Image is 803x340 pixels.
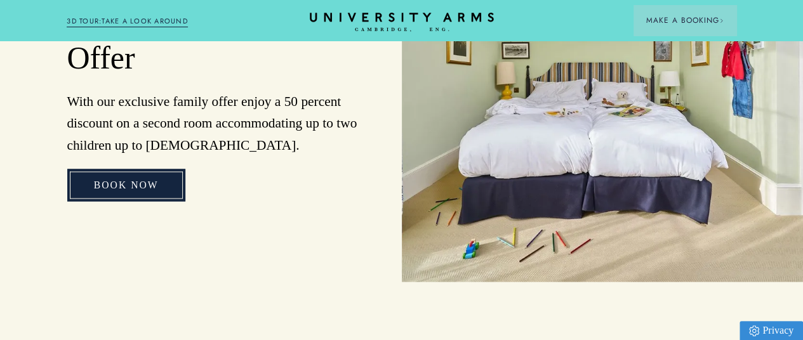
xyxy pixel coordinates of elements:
[634,5,736,36] button: Make a BookingArrow icon
[310,13,494,32] a: Home
[67,169,185,201] a: Book Now
[719,18,724,23] img: Arrow icon
[646,15,724,26] span: Make a Booking
[749,325,759,336] img: Privacy
[67,91,363,156] p: With our exclusive family offer enjoy a 50 percent discount on a second room accommodating up to ...
[67,16,188,27] a: 3D TOUR:TAKE A LOOK AROUND
[740,321,803,340] a: Privacy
